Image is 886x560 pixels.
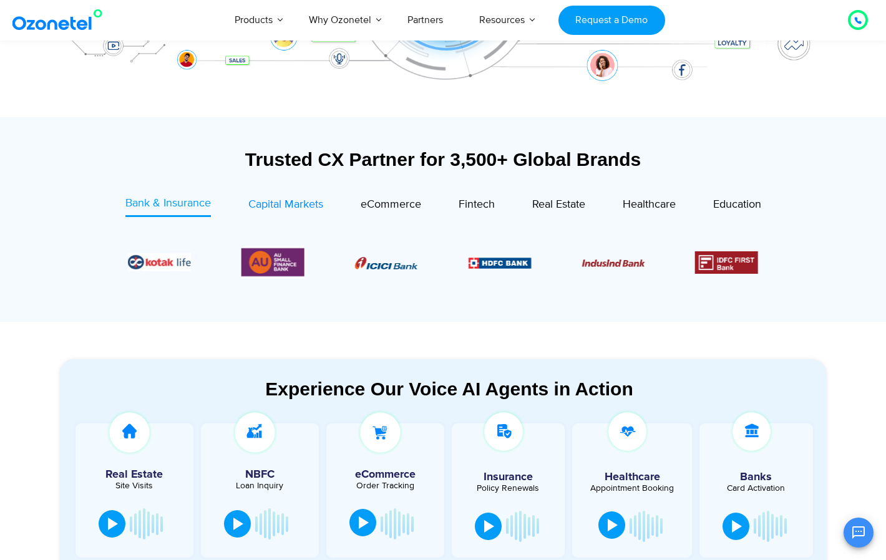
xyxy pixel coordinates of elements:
img: Picture26.jpg [128,253,191,271]
a: Fintech [459,195,495,217]
div: Order Tracking [333,481,438,490]
h5: Real Estate [82,469,187,480]
a: Request a Demo [558,6,665,35]
h5: Healthcare [582,471,683,483]
div: 5 / 6 [128,253,191,271]
div: Appointment Booking [582,484,683,493]
span: Education [713,198,761,211]
img: Picture8.png [355,257,418,269]
span: Bank & Insurance [125,196,211,210]
button: Open chat [844,518,874,548]
span: Healthcare [623,198,676,211]
a: Capital Markets [248,195,323,217]
img: Picture13.png [241,246,304,279]
div: Policy Renewals [458,484,559,493]
a: Healthcare [623,195,676,217]
h5: Insurance [458,471,559,483]
span: eCommerce [361,198,421,211]
a: Education [713,195,761,217]
span: Fintech [459,198,495,211]
div: Image Carousel [128,246,758,279]
h5: NBFC [207,469,313,480]
img: Picture12.png [695,251,758,274]
img: Picture10.png [582,259,645,267]
div: Card Activation [706,484,807,493]
div: Site Visits [82,481,187,490]
div: 2 / 6 [468,255,531,270]
div: Loan Inquiry [207,481,313,490]
div: Trusted CX Partner for 3,500+ Global Brands [59,148,827,170]
div: 4 / 6 [695,251,758,274]
div: 6 / 6 [241,246,304,279]
div: Experience Our Voice AI Agents in Action [72,378,827,400]
div: 1 / 6 [355,255,418,270]
a: eCommerce [361,195,421,217]
span: Capital Markets [248,198,323,211]
span: Real Estate [532,198,585,211]
h5: eCommerce [333,469,438,480]
a: Real Estate [532,195,585,217]
h5: Banks [706,471,807,483]
img: Picture9.png [468,258,531,268]
div: 3 / 6 [582,255,645,270]
a: Bank & Insurance [125,195,211,217]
